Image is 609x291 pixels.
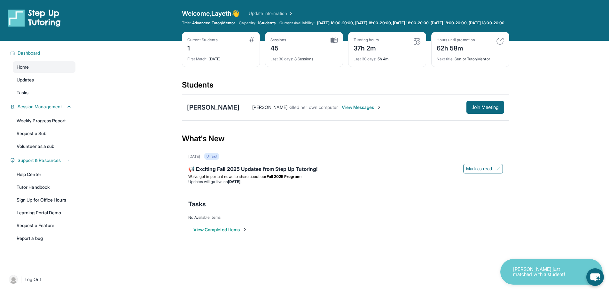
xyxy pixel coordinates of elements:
img: Chevron Right [287,10,293,17]
span: First Match : [187,57,208,61]
button: Support & Resources [15,157,72,164]
a: Update Information [249,10,293,17]
img: card [413,37,421,45]
span: Capacity: [239,20,256,26]
span: Session Management [18,103,62,110]
div: 📢 Exciting Fall 2025 Updates from Step Up Tutoring! [188,165,503,174]
img: user-img [9,275,18,284]
span: [DATE] 18:00-20:00, [DATE] 18:00-20:00, [DATE] 18:00-20:00, [DATE] 18:00-20:00, [DATE] 18:00-20:00 [317,20,504,26]
div: 62h 58m [437,42,475,53]
a: [DATE] 18:00-20:00, [DATE] 18:00-20:00, [DATE] 18:00-20:00, [DATE] 18:00-20:00, [DATE] 18:00-20:00 [316,20,506,26]
div: No Available Items [188,215,503,220]
div: [DATE] [188,154,200,159]
div: [DATE] [187,53,254,62]
a: Tasks [13,87,75,98]
a: Learning Portal Demo [13,207,75,218]
a: Sign Up for Office Hours [13,194,75,206]
img: card [249,37,254,42]
button: Dashboard [15,50,72,56]
button: chat-button [586,268,604,286]
span: [PERSON_NAME] : [252,104,288,110]
div: Students [182,80,509,94]
div: Current Students [187,37,218,42]
span: We’ve got important news to share about our [188,174,267,179]
button: View Completed Items [193,226,247,233]
span: Home [17,64,29,70]
div: 1 [187,42,218,53]
span: Join Meeting [472,105,499,109]
span: Tasks [17,89,28,96]
img: Chevron-Right [377,105,382,110]
div: Hours until promotion [437,37,475,42]
span: Tasks [188,200,206,209]
span: Title: [182,20,191,26]
img: card [331,37,338,43]
span: Dashboard [18,50,40,56]
img: Mark as read [495,166,500,171]
div: 5h 4m [354,53,421,62]
span: Advanced Tutor/Mentor [192,20,235,26]
div: 37h 2m [354,42,379,53]
a: Volunteer as a sub [13,141,75,152]
span: Killed her own computer [288,104,338,110]
span: View Messages [342,104,382,111]
div: Unread [204,153,219,160]
a: |Log Out [6,272,75,287]
span: Support & Resources [18,157,61,164]
span: Updates [17,77,34,83]
div: 8 Sessions [270,53,338,62]
a: Home [13,61,75,73]
button: Join Meeting [466,101,504,114]
span: 1 Students [258,20,276,26]
span: Current Availability: [279,20,315,26]
button: Session Management [15,103,72,110]
a: Weekly Progress Report [13,115,75,126]
img: card [496,37,504,45]
a: Tutor Handbook [13,181,75,193]
div: [PERSON_NAME] [187,103,239,112]
a: Request a Feature [13,220,75,231]
li: Updates will go live on [188,179,503,184]
span: Last 30 days : [270,57,293,61]
a: Help Center [13,169,75,180]
strong: Fall 2025 Program: [267,174,301,179]
a: Updates [13,74,75,86]
div: What's New [182,125,509,153]
span: Welcome, Layeth 👋 [182,9,240,18]
span: Last 30 days : [354,57,377,61]
div: 45 [270,42,286,53]
img: logo [8,9,61,27]
a: Request a Sub [13,128,75,139]
span: | [20,276,22,283]
div: Tutoring hours [354,37,379,42]
span: Log Out [25,276,41,283]
div: Senior Tutor/Mentor [437,53,504,62]
span: Mark as read [466,165,492,172]
span: Next title : [437,57,454,61]
div: Sessions [270,37,286,42]
a: Report a bug [13,233,75,244]
strong: [DATE] [228,179,243,184]
button: Mark as read [463,164,503,173]
p: [PERSON_NAME] just matched with a student! [513,267,577,277]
